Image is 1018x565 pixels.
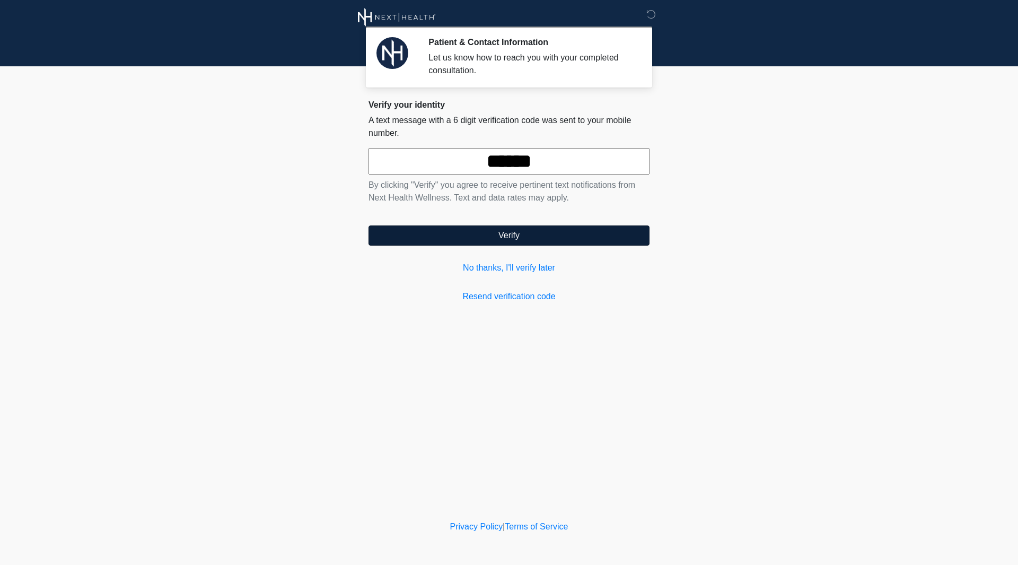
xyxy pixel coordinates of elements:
button: Verify [368,225,650,246]
a: No thanks, I'll verify later [368,262,650,274]
h2: Verify your identity [368,100,650,110]
a: | [503,522,505,531]
h2: Patient & Contact Information [428,37,634,47]
p: By clicking "Verify" you agree to receive pertinent text notifications from Next Health Wellness.... [368,179,650,204]
a: Resend verification code [368,290,650,303]
p: A text message with a 6 digit verification code was sent to your mobile number. [368,114,650,140]
img: Agent Avatar [376,37,408,69]
a: Privacy Policy [450,522,503,531]
div: Let us know how to reach you with your completed consultation. [428,51,634,77]
a: Terms of Service [505,522,568,531]
img: Next Health Wellness Logo [358,8,436,27]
